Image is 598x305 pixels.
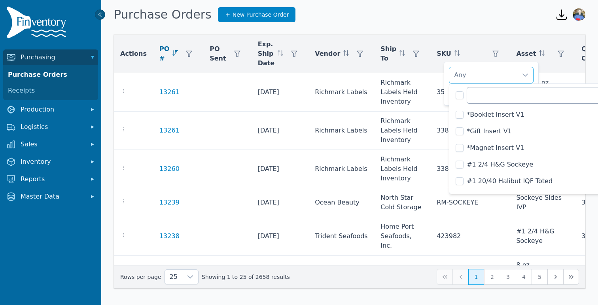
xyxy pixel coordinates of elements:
[532,269,547,285] button: Page 5
[430,217,510,256] td: 423982
[573,8,585,21] img: Jennifer Keith
[210,44,226,63] span: PO Sent
[3,136,98,152] button: Sales
[516,269,532,285] button: Page 4
[258,40,275,68] span: Exp. Ship Date
[308,150,374,188] td: Richmark Labels
[21,157,84,167] span: Inventory
[252,112,309,150] td: [DATE]
[159,164,180,174] a: 13260
[510,256,575,294] td: 8 oz. Sidestriped Shrimp
[484,269,500,285] button: Page 2
[380,44,396,63] span: Ship To
[3,189,98,205] button: Master Data
[252,73,309,112] td: [DATE]
[374,150,430,188] td: Richmark Labels Held Inventory
[430,188,510,217] td: RM-SOCKEYE
[218,7,296,22] a: New Purchase Order
[430,73,510,112] td: 350091
[6,6,70,42] img: Finventory
[430,150,510,188] td: 338643
[159,87,180,97] a: 13261
[252,217,309,256] td: [DATE]
[467,110,524,119] span: *Booklet Insert V1
[5,67,97,83] a: Purchase Orders
[21,192,84,201] span: Master Data
[159,44,169,63] span: PO #
[468,269,484,285] button: Page 1
[374,188,430,217] td: North Star Cold Storage
[308,217,374,256] td: Trident Seafoods
[516,49,536,59] span: Asset
[3,102,98,117] button: Production
[5,83,97,99] a: Receipts
[120,49,147,59] span: Actions
[159,198,180,207] a: 13239
[437,49,451,59] span: SKU
[467,160,533,169] span: #1 2/4 H&G Sockeye
[252,188,309,217] td: [DATE]
[159,126,180,135] a: 13261
[430,256,510,294] td: ASHRP8
[21,105,84,114] span: Production
[252,150,309,188] td: [DATE]
[449,67,517,83] div: Any
[374,112,430,150] td: Richmark Labels Held Inventory
[308,188,374,217] td: Ocean Beauty
[374,73,430,112] td: Richmark Labels Held Inventory
[467,176,553,186] span: #1 20/40 Halibut IQF Toted
[202,273,290,281] span: Showing 1 to 25 of 2658 results
[563,269,579,285] button: Last Page
[315,49,340,59] span: Vendor
[547,269,563,285] button: Next Page
[308,112,374,150] td: Richmark Labels
[21,174,84,184] span: Reports
[165,270,182,284] span: Rows per page
[430,112,510,150] td: 338642
[3,154,98,170] button: Inventory
[21,122,84,132] span: Logistics
[467,127,512,136] span: *Gift Insert V1
[510,217,575,256] td: #1 2/4 H&G Sockeye
[252,256,309,294] td: [DATE]
[510,73,575,112] td: Label 6 oz Pacific Halibut Quick Cuts
[467,193,536,203] span: 1-2oz Halibut Portions
[3,49,98,65] button: Purchasing
[308,256,374,294] td: Peninsula Seafoods
[500,269,516,285] button: Page 3
[374,217,430,256] td: Home Port Seafoods, Inc.
[308,73,374,112] td: Richmark Labels
[3,119,98,135] button: Logistics
[374,256,430,294] td: Peninsula Seafoods
[3,171,98,187] button: Reports
[510,188,575,217] td: Sockeye Sides IVP
[159,231,180,241] a: 13238
[467,143,524,153] span: *Magnet Insert V1
[21,140,84,149] span: Sales
[233,11,289,19] span: New Purchase Order
[114,8,212,22] h1: Purchase Orders
[21,53,84,62] span: Purchasing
